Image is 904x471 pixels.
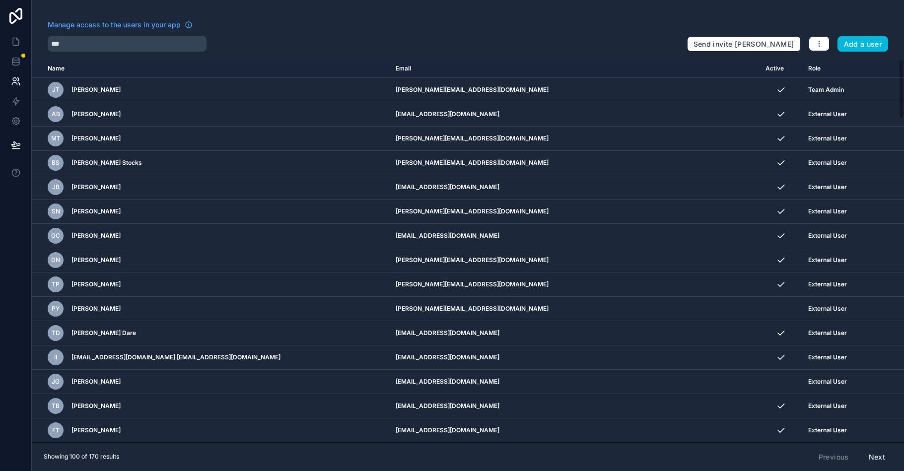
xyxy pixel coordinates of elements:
span: AB [52,110,60,118]
td: [PERSON_NAME][EMAIL_ADDRESS][DOMAIN_NAME] [390,297,760,321]
span: External User [808,110,847,118]
span: TB [52,402,60,410]
span: External User [808,426,847,434]
div: scrollable content [32,60,904,442]
span: [PERSON_NAME] [71,256,121,264]
span: [PERSON_NAME] [71,305,121,313]
td: [EMAIL_ADDRESS][DOMAIN_NAME] [390,175,760,200]
td: [PERSON_NAME][EMAIL_ADDRESS][DOMAIN_NAME] [390,248,760,272]
button: Add a user [837,36,889,52]
span: TP [52,280,60,288]
span: BS [52,159,60,167]
span: [PERSON_NAME] [71,378,121,386]
span: External User [808,402,847,410]
td: [PERSON_NAME][EMAIL_ADDRESS][DOMAIN_NAME] [390,78,760,102]
span: ii [54,353,57,361]
span: [PERSON_NAME] [71,110,121,118]
span: [PERSON_NAME] [71,183,121,191]
td: [EMAIL_ADDRESS][DOMAIN_NAME] [390,102,760,127]
span: External User [808,353,847,361]
span: PY [52,305,60,313]
span: [PERSON_NAME] [71,135,121,142]
td: [EMAIL_ADDRESS][DOMAIN_NAME] [390,394,760,418]
td: [PERSON_NAME][EMAIL_ADDRESS][DOMAIN_NAME] [390,127,760,151]
span: TD [52,329,60,337]
td: [EMAIL_ADDRESS][DOMAIN_NAME] [390,321,760,345]
span: External User [808,280,847,288]
span: [PERSON_NAME] [71,280,121,288]
span: GC [51,232,60,240]
span: [PERSON_NAME] [71,86,121,94]
span: External User [808,305,847,313]
span: FT [52,426,60,434]
th: Role [802,60,873,78]
span: External User [808,378,847,386]
span: [PERSON_NAME] Dare [71,329,136,337]
span: JB [52,183,60,191]
button: Send invite [PERSON_NAME] [687,36,801,52]
th: Name [32,60,390,78]
span: MT [51,135,61,142]
td: [PERSON_NAME][EMAIL_ADDRESS][DOMAIN_NAME] [390,151,760,175]
td: [EMAIL_ADDRESS][DOMAIN_NAME] [390,418,760,443]
span: [EMAIL_ADDRESS][DOMAIN_NAME] [EMAIL_ADDRESS][DOMAIN_NAME] [71,353,280,361]
span: [PERSON_NAME] [71,232,121,240]
span: [PERSON_NAME] Stocks [71,159,142,167]
td: [PERSON_NAME][EMAIL_ADDRESS][DOMAIN_NAME] [390,200,760,224]
span: JG [52,378,60,386]
span: External User [808,207,847,215]
th: Email [390,60,760,78]
td: [EMAIL_ADDRESS][DOMAIN_NAME] [390,224,760,248]
span: [PERSON_NAME] [71,426,121,434]
td: [PERSON_NAME][EMAIL_ADDRESS][DOMAIN_NAME] [390,272,760,297]
span: External User [808,135,847,142]
span: External User [808,232,847,240]
span: External User [808,183,847,191]
span: [PERSON_NAME] [71,207,121,215]
span: SN [52,207,60,215]
span: [PERSON_NAME] [71,402,121,410]
span: Team Admin [808,86,844,94]
span: JT [52,86,60,94]
span: External User [808,329,847,337]
span: DN [51,256,60,264]
button: Next [862,449,892,466]
span: Manage access to the users in your app [48,20,181,30]
span: Showing 100 of 170 results [44,453,119,461]
th: Active [760,60,802,78]
span: External User [808,159,847,167]
a: Manage access to the users in your app [48,20,193,30]
td: [EMAIL_ADDRESS][DOMAIN_NAME] [390,370,760,394]
span: External User [808,256,847,264]
td: [EMAIL_ADDRESS][DOMAIN_NAME] [390,345,760,370]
